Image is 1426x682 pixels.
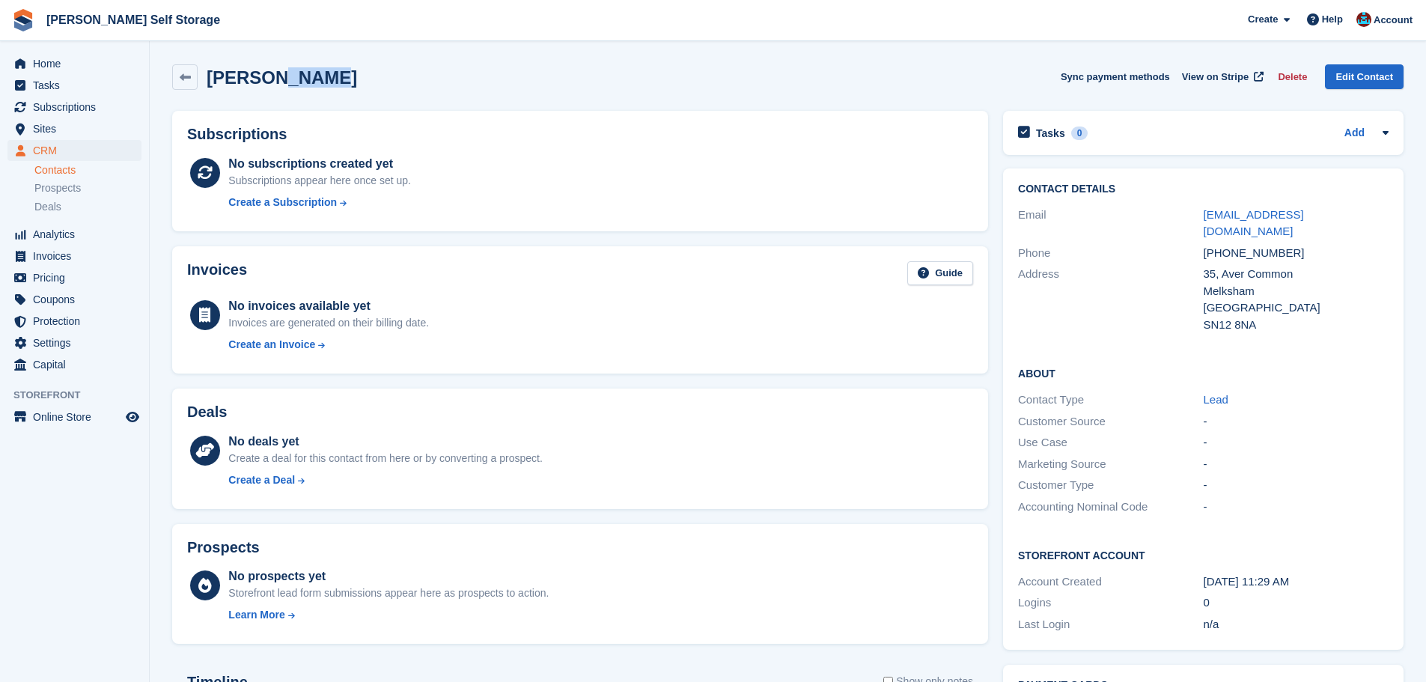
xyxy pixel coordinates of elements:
[33,97,123,118] span: Subscriptions
[1204,317,1389,334] div: SN12 8NA
[228,195,411,210] a: Create a Subscription
[7,140,141,161] a: menu
[7,118,141,139] a: menu
[1018,499,1203,516] div: Accounting Nominal Code
[228,607,549,623] a: Learn More
[33,224,123,245] span: Analytics
[187,126,973,143] h2: Subscriptions
[7,97,141,118] a: menu
[1018,616,1203,633] div: Last Login
[7,53,141,74] a: menu
[1182,70,1249,85] span: View on Stripe
[33,267,123,288] span: Pricing
[7,75,141,96] a: menu
[1018,547,1389,562] h2: Storefront Account
[1061,64,1170,89] button: Sync payment methods
[1018,477,1203,494] div: Customer Type
[1374,13,1413,28] span: Account
[1176,64,1267,89] a: View on Stripe
[1018,456,1203,473] div: Marketing Source
[13,388,149,403] span: Storefront
[1018,392,1203,409] div: Contact Type
[33,118,123,139] span: Sites
[33,140,123,161] span: CRM
[34,181,81,195] span: Prospects
[228,585,549,601] div: Storefront lead form submissions appear here as prospects to action.
[1344,125,1365,142] a: Add
[187,404,227,421] h2: Deals
[1204,434,1389,451] div: -
[228,173,411,189] div: Subscriptions appear here once set up.
[34,180,141,196] a: Prospects
[1204,266,1389,283] div: 35, Aver Common
[1204,616,1389,633] div: n/a
[228,567,549,585] div: No prospects yet
[1036,127,1065,140] h2: Tasks
[228,337,429,353] a: Create an Invoice
[7,332,141,353] a: menu
[1204,573,1389,591] div: [DATE] 11:29 AM
[1204,299,1389,317] div: [GEOGRAPHIC_DATA]
[907,261,973,286] a: Guide
[1204,393,1228,406] a: Lead
[124,408,141,426] a: Preview store
[12,9,34,31] img: stora-icon-8386f47178a22dfd0bd8f6a31ec36ba5ce8667c1dd55bd0f319d3a0aa187defe.svg
[228,472,295,488] div: Create a Deal
[1204,499,1389,516] div: -
[1018,594,1203,612] div: Logins
[228,433,542,451] div: No deals yet
[1071,127,1088,140] div: 0
[1204,477,1389,494] div: -
[34,163,141,177] a: Contacts
[187,261,247,286] h2: Invoices
[1018,183,1389,195] h2: Contact Details
[228,155,411,173] div: No subscriptions created yet
[228,337,315,353] div: Create an Invoice
[228,472,542,488] a: Create a Deal
[1248,12,1278,27] span: Create
[33,354,123,375] span: Capital
[33,289,123,310] span: Coupons
[33,332,123,353] span: Settings
[7,311,141,332] a: menu
[1018,413,1203,430] div: Customer Source
[228,607,284,623] div: Learn More
[228,195,337,210] div: Create a Subscription
[1204,413,1389,430] div: -
[1204,456,1389,473] div: -
[7,267,141,288] a: menu
[33,407,123,427] span: Online Store
[7,407,141,427] a: menu
[1204,283,1389,300] div: Melksham
[1018,207,1203,240] div: Email
[228,451,542,466] div: Create a deal for this contact from here or by converting a prospect.
[228,297,429,315] div: No invoices available yet
[7,289,141,310] a: menu
[1204,594,1389,612] div: 0
[187,539,260,556] h2: Prospects
[1018,573,1203,591] div: Account Created
[33,246,123,267] span: Invoices
[1018,434,1203,451] div: Use Case
[1018,245,1203,262] div: Phone
[1018,266,1203,333] div: Address
[34,199,141,215] a: Deals
[33,75,123,96] span: Tasks
[1356,12,1371,27] img: Dev Yildirim
[1204,245,1389,262] div: [PHONE_NUMBER]
[1018,365,1389,380] h2: About
[33,53,123,74] span: Home
[228,315,429,331] div: Invoices are generated on their billing date.
[1322,12,1343,27] span: Help
[1272,64,1313,89] button: Delete
[7,224,141,245] a: menu
[1325,64,1404,89] a: Edit Contact
[33,311,123,332] span: Protection
[40,7,226,32] a: [PERSON_NAME] Self Storage
[207,67,357,88] h2: [PERSON_NAME]
[7,246,141,267] a: menu
[1204,208,1304,238] a: [EMAIL_ADDRESS][DOMAIN_NAME]
[34,200,61,214] span: Deals
[7,354,141,375] a: menu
